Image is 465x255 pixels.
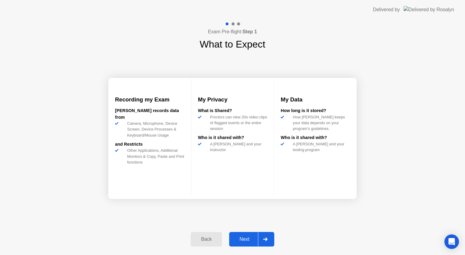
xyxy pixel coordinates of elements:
div: Camera, Microphone, Device Screen, Device Processes & Keyboard/Mouse Usage [125,121,184,138]
div: Next [231,237,258,242]
div: Proctors can view 20s video clips of flagged events or the entire session [208,114,267,132]
div: Other Applications, Additional Monitors & Copy, Paste and Print functions [125,147,184,165]
div: Back [193,237,220,242]
img: Delivered by Rosalyn [404,6,454,13]
div: [PERSON_NAME] records data from [115,108,184,121]
h4: Exam Pre-flight: [208,28,257,35]
h3: My Privacy [198,95,267,104]
h3: Recording my Exam [115,95,184,104]
b: Step 1 [242,29,257,34]
div: A [PERSON_NAME] and your instructor [208,141,267,153]
h1: What to Expect [200,37,265,51]
div: What is Shared? [198,108,267,114]
h3: My Data [281,95,350,104]
button: Back [191,232,222,247]
div: How [PERSON_NAME] keeps your data depends on your program’s guidelines. [290,114,350,132]
div: and Restricts [115,141,184,148]
div: A [PERSON_NAME] and your testing program [290,141,350,153]
div: Who is it shared with? [198,134,267,141]
div: Delivered by [373,6,400,13]
div: Open Intercom Messenger [444,234,459,249]
button: Next [229,232,274,247]
div: Who is it shared with? [281,134,350,141]
div: How long is it stored? [281,108,350,114]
